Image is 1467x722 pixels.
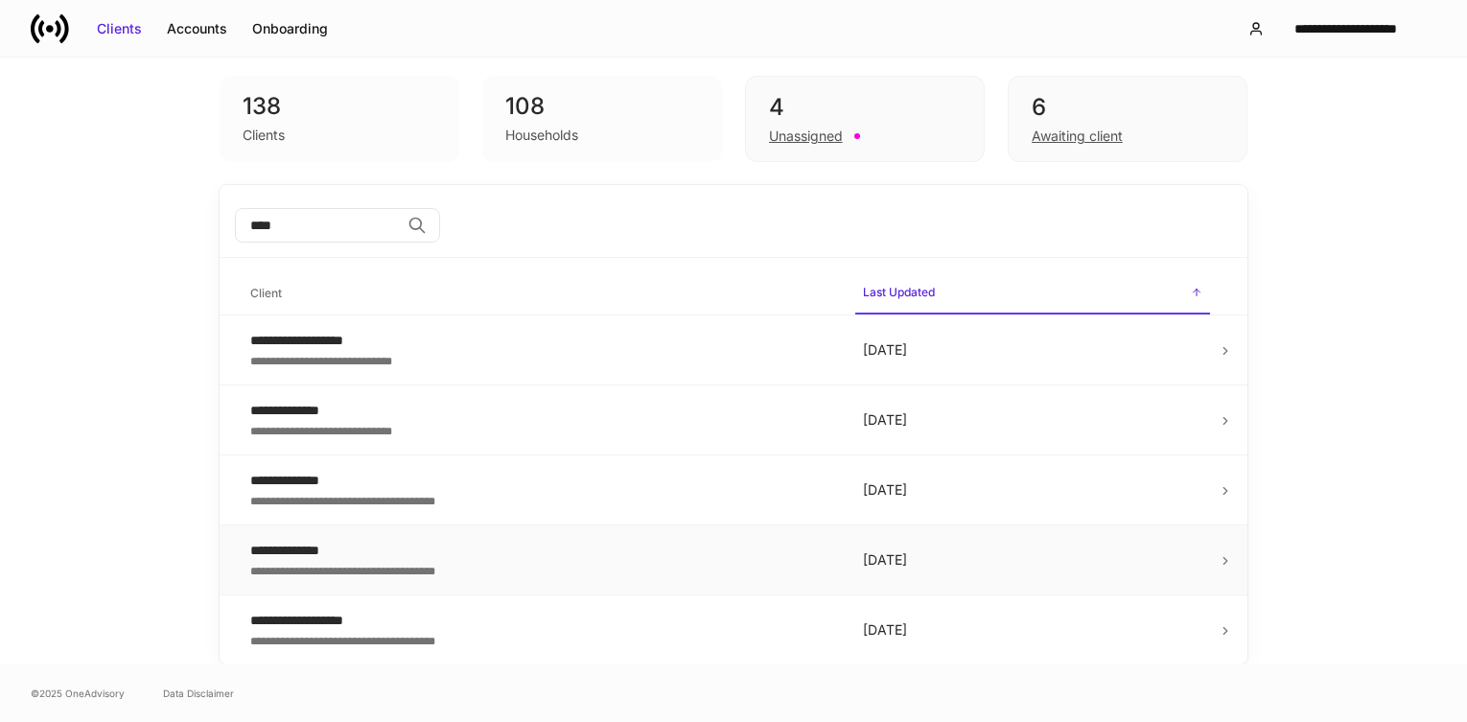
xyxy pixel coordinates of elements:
h6: Last Updated [863,283,935,301]
div: Accounts [167,19,227,38]
p: [DATE] [863,550,1202,570]
a: Data Disclaimer [163,686,234,701]
div: Clients [243,126,285,145]
div: Clients [97,19,142,38]
div: 138 [243,91,436,122]
div: 108 [505,91,699,122]
button: Accounts [154,13,240,44]
h6: Client [250,284,282,302]
div: Households [505,126,578,145]
p: [DATE] [863,410,1202,430]
div: Onboarding [252,19,328,38]
span: © 2025 OneAdvisory [31,686,125,701]
button: Onboarding [240,13,340,44]
p: [DATE] [863,480,1202,500]
span: Last Updated [855,273,1210,314]
div: Unassigned [769,127,843,146]
div: 4Unassigned [745,76,985,162]
button: Clients [84,13,154,44]
div: Awaiting client [1032,127,1123,146]
div: 4 [769,92,961,123]
p: [DATE] [863,620,1202,640]
div: 6 [1032,92,1223,123]
span: Client [243,274,840,314]
div: 6Awaiting client [1008,76,1247,162]
p: [DATE] [863,340,1202,360]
